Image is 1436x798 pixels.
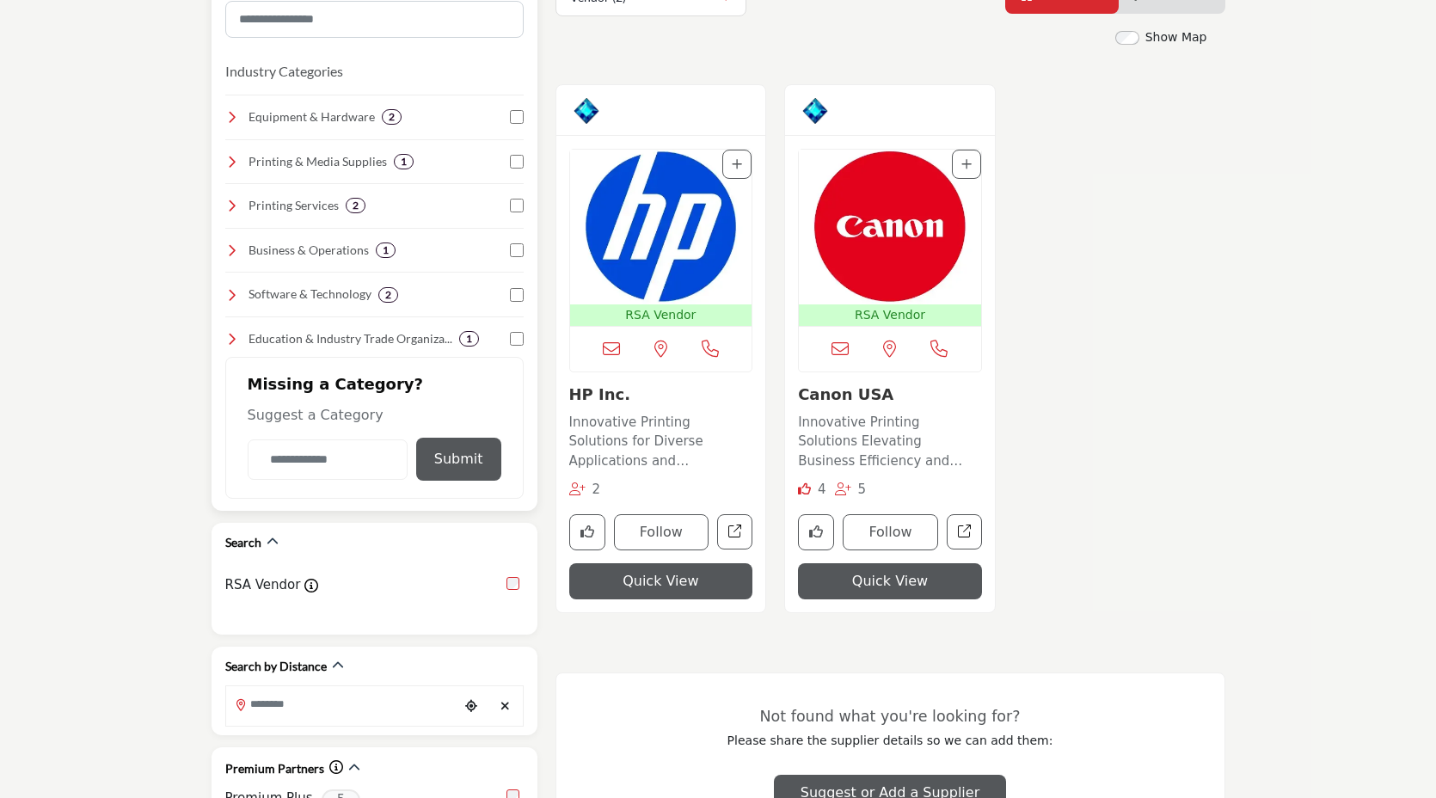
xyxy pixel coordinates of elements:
[382,109,402,125] div: 2 Results For Equipment & Hardware
[614,514,709,550] button: Follow
[799,150,981,304] img: Canon USA
[569,408,753,471] a: Innovative Printing Solutions for Diverse Applications and Exceptional Results Operating at the f...
[1145,28,1207,46] label: Show Map
[843,514,938,550] button: Follow
[394,154,414,169] div: 1 Results For Printing & Media Supplies
[225,534,261,551] h2: Search
[570,150,752,326] a: Open Listing in new tab
[378,287,398,303] div: 2 Results For Software & Technology
[416,438,501,481] button: Submit
[225,658,327,675] h2: Search by Distance
[798,482,811,495] i: Likes
[353,199,359,212] b: 2
[506,577,519,590] input: RSA Vendor checkbox
[569,385,753,404] h3: HP Inc.
[570,150,752,304] img: HP Inc.
[225,61,343,82] button: Industry Categories
[248,407,384,423] span: Suggest a Category
[798,385,982,404] h3: Canon USA
[835,480,867,500] div: Followers
[569,385,631,403] a: HP Inc.
[226,688,458,721] input: Search Location
[249,285,371,303] h4: Software & Technology: Advanced software and digital tools for print management, automation, and ...
[732,157,742,171] a: Add To List
[569,413,753,471] p: Innovative Printing Solutions for Diverse Applications and Exceptional Results Operating at the f...
[459,331,479,347] div: 1 Results For Education & Industry Trade Organizations
[961,157,972,171] a: Add To List
[574,98,599,124] img: Sapphires Badge Icon
[401,156,407,168] b: 1
[798,563,982,599] button: Quick View
[458,688,484,725] div: Choose your current location
[592,482,600,497] span: 2
[248,439,408,480] input: Category Name
[798,514,834,550] button: Like company
[346,198,365,213] div: 2 Results For Printing Services
[383,244,389,256] b: 1
[249,153,387,170] h4: Printing & Media Supplies: A wide range of high-quality paper, films, inks, and specialty materia...
[510,332,524,346] input: Select Education & Industry Trade Organizations checkbox
[798,413,982,471] p: Innovative Printing Solutions Elevating Business Efficiency and Connectivity With a strong footho...
[569,480,601,500] div: Followers
[466,333,472,345] b: 1
[574,306,749,324] p: RSA Vendor
[249,242,369,259] h4: Business & Operations: Essential resources for financial management, marketing, and operations to...
[858,482,867,497] span: 5
[385,289,391,301] b: 2
[225,575,301,595] label: RSA Vendor
[225,760,324,777] h2: Premium Partners
[510,155,524,169] input: Select Printing & Media Supplies checkbox
[510,243,524,257] input: Select Business & Operations checkbox
[329,759,343,776] a: Information about Premium Partners
[947,514,982,549] a: Open canon-usa in new tab
[329,758,343,778] div: Click to view information
[818,482,826,497] span: 4
[802,306,978,324] p: RSA Vendor
[569,514,605,550] button: Like company
[510,110,524,124] input: Select Equipment & Hardware checkbox
[799,150,981,326] a: Open Listing in new tab
[798,385,893,403] a: Canon USA
[225,1,524,38] input: Search Category
[510,288,524,302] input: Select Software & Technology checkbox
[510,199,524,212] input: Select Printing Services checkbox
[798,408,982,471] a: Innovative Printing Solutions Elevating Business Efficiency and Connectivity With a strong footho...
[249,330,452,347] h4: Education & Industry Trade Organizations: Connect with industry leaders, trade groups, and profes...
[389,111,395,123] b: 2
[727,734,1053,747] span: Please share the supplier details so we can add them:
[248,375,501,406] h2: Missing a Category?
[493,688,519,725] div: Clear search location
[591,708,1190,726] h3: Not found what you're looking for?
[249,197,339,214] h4: Printing Services: Professional printing solutions, including large-format, digital, and offset p...
[802,98,828,124] img: Sapphires Badge Icon
[249,108,375,126] h4: Equipment & Hardware : Top-quality printers, copiers, and finishing equipment to enhance efficien...
[717,514,752,549] a: Open hp-inc in new tab
[376,242,396,258] div: 1 Results For Business & Operations
[569,563,753,599] button: Quick View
